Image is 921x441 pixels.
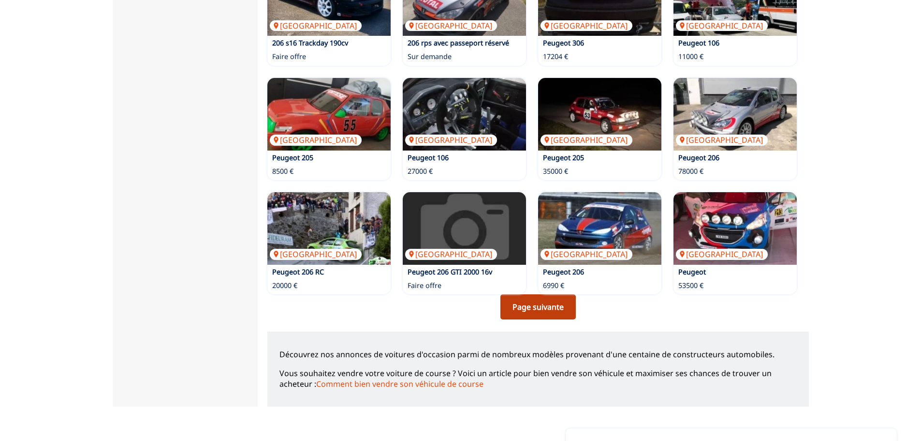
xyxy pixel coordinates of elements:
[272,167,293,176] p: 8500 €
[403,192,526,265] img: Peugeot 206 GTI 2000 16v
[673,192,797,265] img: Peugeot
[543,167,568,176] p: 35000 €
[408,167,433,176] p: 27000 €
[678,52,703,61] p: 11000 €
[267,192,391,265] img: Peugeot 206 RC
[543,38,584,47] a: Peugeot 306
[678,153,719,162] a: Peugeot 206
[405,135,497,145] p: [GEOGRAPHIC_DATA]
[673,78,797,151] a: Peugeot 206[GEOGRAPHIC_DATA]
[279,368,797,390] p: Vous souhaitez vendre votre voiture de course ? Voici un article pour bien vendre son véhicule et...
[541,135,632,145] p: [GEOGRAPHIC_DATA]
[676,20,768,31] p: [GEOGRAPHIC_DATA]
[408,38,509,47] a: 206 rps avec passeport réservé
[673,192,797,265] a: Peugeot[GEOGRAPHIC_DATA]
[403,78,526,151] img: Peugeot 106
[272,52,306,61] p: Faire offre
[678,281,703,290] p: 53500 €
[678,38,719,47] a: Peugeot 106
[403,192,526,265] a: Peugeot 206 GTI 2000 16v[GEOGRAPHIC_DATA]
[408,281,441,290] p: Faire offre
[673,78,797,151] img: Peugeot 206
[405,249,497,259] p: [GEOGRAPHIC_DATA]
[538,78,661,151] img: Peugeot 205
[543,153,584,162] a: Peugeot 205
[279,349,797,360] p: Découvrez nos annonces de voitures d'occasion parmi de nombreux modèles provenant d'une centaine ...
[267,78,391,151] img: Peugeot 205
[272,38,348,47] a: 206 s16 Trackday 190cv
[272,153,313,162] a: Peugeot 205
[405,20,497,31] p: [GEOGRAPHIC_DATA]
[272,281,297,290] p: 20000 €
[538,78,661,151] a: Peugeot 205[GEOGRAPHIC_DATA]
[408,153,449,162] a: Peugeot 106
[676,135,768,145] p: [GEOGRAPHIC_DATA]
[678,267,706,276] a: Peugeot
[541,249,632,259] p: [GEOGRAPHIC_DATA]
[538,192,661,265] img: Peugeot 206
[267,78,391,151] a: Peugeot 205[GEOGRAPHIC_DATA]
[543,267,584,276] a: Peugeot 206
[543,281,564,290] p: 6990 €
[541,20,632,31] p: [GEOGRAPHIC_DATA]
[676,249,768,259] p: [GEOGRAPHIC_DATA]
[270,249,362,259] p: [GEOGRAPHIC_DATA]
[316,379,483,389] a: Comment bien vendre son véhicule de course
[270,20,362,31] p: [GEOGRAPHIC_DATA]
[272,267,324,276] a: Peugeot 206 RC
[408,267,492,276] a: Peugeot 206 GTI 2000 16v
[678,167,703,176] p: 78000 €
[403,78,526,151] a: Peugeot 106[GEOGRAPHIC_DATA]
[543,52,568,61] p: 17204 €
[267,192,391,265] a: Peugeot 206 RC[GEOGRAPHIC_DATA]
[270,135,362,145] p: [GEOGRAPHIC_DATA]
[408,52,452,61] p: Sur demande
[500,294,576,319] a: Page suivante
[538,192,661,265] a: Peugeot 206[GEOGRAPHIC_DATA]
